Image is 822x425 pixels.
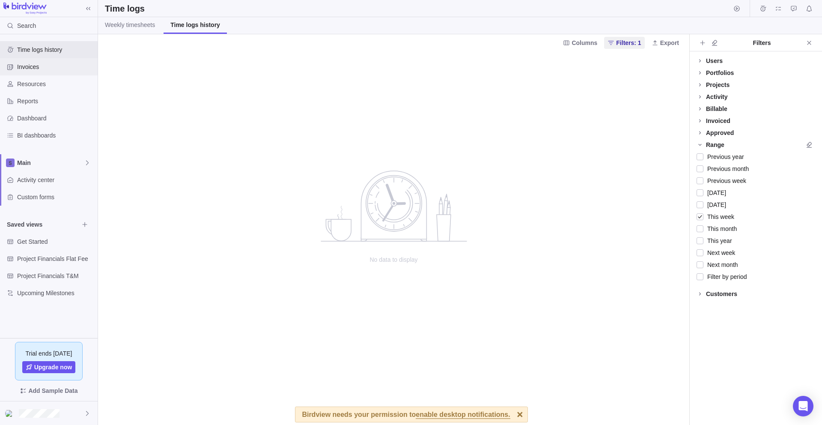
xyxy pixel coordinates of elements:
span: Invoices [17,63,94,71]
span: Add filters [697,37,709,49]
span: [DATE] [703,199,726,211]
div: Gillian Cormier [5,408,15,419]
span: Next month [703,259,738,271]
span: Project Financials T&M [17,272,94,280]
a: My assignments [772,6,784,13]
a: Upgrade now [22,361,76,373]
span: Previous year [703,151,744,163]
img: logo [3,3,47,15]
div: Birdview needs your permission to [302,407,510,422]
a: Notifications [803,6,815,13]
span: Browse views [79,218,91,230]
div: Users [706,57,723,65]
span: Previous month [703,163,749,175]
span: enable desktop notifications. [416,411,510,419]
span: Resources [17,80,94,88]
div: Open Intercom Messenger [793,396,813,416]
img: Show [5,410,15,417]
span: Export [648,37,682,49]
a: Weekly timesheets [98,17,162,34]
span: This month [703,223,737,235]
span: Main [17,159,84,167]
span: Dashboard [17,114,94,123]
span: Clear all filters [709,37,721,49]
a: Time logs [757,6,769,13]
span: Export [660,39,679,47]
div: no data to show [308,51,479,425]
span: Project Financials Flat Fee [17,254,94,263]
span: My assignments [772,3,784,15]
span: Notifications [803,3,815,15]
h2: Time logs [105,3,145,15]
span: Start timer [731,3,743,15]
div: Projects [706,81,730,89]
span: Next week [703,247,735,259]
span: Add Sample Data [28,386,77,396]
span: Filters: 1 [604,37,644,49]
span: Approval requests [788,3,800,15]
span: Activity center [17,176,94,184]
div: Portfolios [706,69,734,77]
span: Weekly timesheets [105,21,155,29]
span: Filter by period [703,271,747,283]
span: Time logs [757,3,769,15]
div: Activity [706,93,728,101]
span: Add Sample Data [7,384,91,398]
span: Saved views [7,220,79,229]
span: Filters: 1 [616,39,641,47]
div: Invoiced [706,117,730,125]
span: Upcoming Milestones [17,289,94,297]
span: Reports [17,97,94,105]
a: Time logs history [164,17,227,34]
span: Columns [572,39,597,47]
span: Upgrade now [34,363,72,371]
span: This week [703,211,734,223]
span: Get Started [17,237,94,246]
span: BI dashboards [17,131,94,140]
span: Search [17,21,36,30]
span: This year [703,235,732,247]
div: Range [706,141,724,149]
a: Approval requests [788,6,800,13]
span: Columns [560,37,601,49]
span: Close [803,37,815,49]
span: Trial ends [DATE] [26,349,72,358]
div: Filters [721,39,803,47]
span: Clear all filters [803,139,815,151]
span: Time logs history [17,45,94,54]
span: Time logs history [170,21,220,29]
span: Custom forms [17,193,94,201]
div: Billable [706,105,727,113]
div: Customers [706,290,737,298]
span: Previous week [703,175,746,187]
span: No data to display [308,255,479,264]
span: [DATE] [703,187,726,199]
div: Approved [706,129,734,137]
